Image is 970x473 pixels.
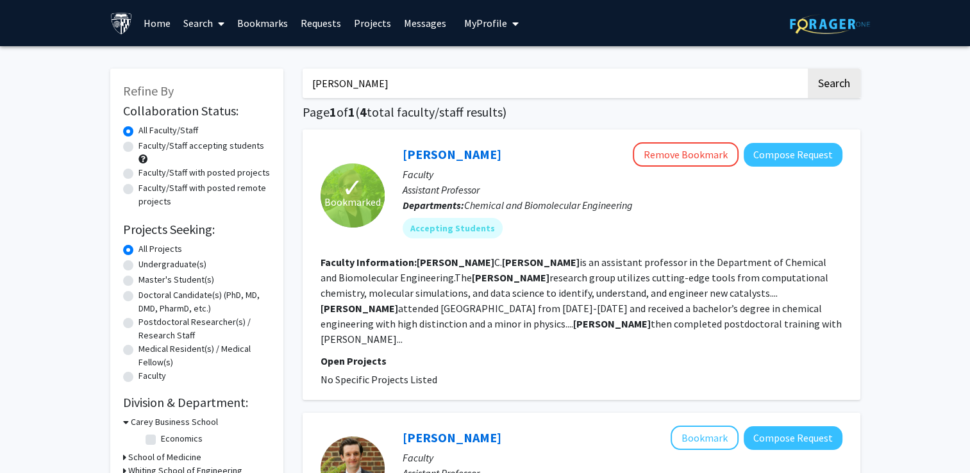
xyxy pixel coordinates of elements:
a: Search [177,1,231,46]
button: Add Alec Brandon to Bookmarks [671,426,739,450]
label: Medical Resident(s) / Medical Fellow(s) [138,342,271,369]
h2: Projects Seeking: [123,222,271,237]
p: Faculty [403,167,842,182]
h2: Collaboration Status: [123,103,271,119]
span: ✓ [342,181,364,194]
a: Messages [397,1,453,46]
button: Search [808,69,860,98]
b: Faculty Information: [321,256,417,269]
label: Faculty/Staff accepting students [138,139,264,153]
h3: School of Medicine [128,451,201,464]
b: [PERSON_NAME] [472,271,549,284]
a: Bookmarks [231,1,294,46]
input: Search Keywords [303,69,806,98]
img: ForagerOne Logo [790,14,870,34]
button: Compose Request to Alec Brandon [744,426,842,450]
a: [PERSON_NAME] [403,146,501,162]
iframe: Chat [10,415,54,463]
button: Remove Bookmark [633,142,739,167]
span: No Specific Projects Listed [321,373,437,386]
b: Departments: [403,199,464,212]
label: All Faculty/Staff [138,124,198,137]
label: Economics [161,432,203,445]
label: All Projects [138,242,182,256]
b: [PERSON_NAME] [321,302,398,315]
h1: Page of ( total faculty/staff results) [303,104,860,120]
span: My Profile [464,17,507,29]
span: 1 [348,104,355,120]
span: 1 [330,104,337,120]
label: Faculty/Staff with posted remote projects [138,181,271,208]
h3: Carey Business School [131,415,218,429]
p: Assistant Professor [403,182,842,197]
a: [PERSON_NAME] [403,429,501,445]
span: 4 [360,104,367,120]
label: Postdoctoral Researcher(s) / Research Staff [138,315,271,342]
p: Faculty [403,450,842,465]
span: Chemical and Biomolecular Engineering [464,199,633,212]
label: Faculty [138,369,166,383]
a: Projects [347,1,397,46]
fg-read-more: C. is an assistant professor in the Department of Chemical and Biomolecular Engineering.The resea... [321,256,842,345]
label: Undergraduate(s) [138,258,206,271]
h2: Division & Department: [123,395,271,410]
img: Johns Hopkins University Logo [110,12,133,35]
label: Master's Student(s) [138,273,214,286]
label: Faculty/Staff with posted projects [138,166,270,179]
label: Doctoral Candidate(s) (PhD, MD, DMD, PharmD, etc.) [138,288,271,315]
a: Requests [294,1,347,46]
span: Bookmarked [324,194,381,210]
mat-chip: Accepting Students [403,218,503,238]
a: Home [137,1,177,46]
button: Compose Request to Brandon Bukowski [744,143,842,167]
p: Open Projects [321,353,842,369]
b: [PERSON_NAME] [417,256,494,269]
b: [PERSON_NAME] [573,317,651,330]
span: Refine By [123,83,174,99]
b: [PERSON_NAME] [502,256,580,269]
